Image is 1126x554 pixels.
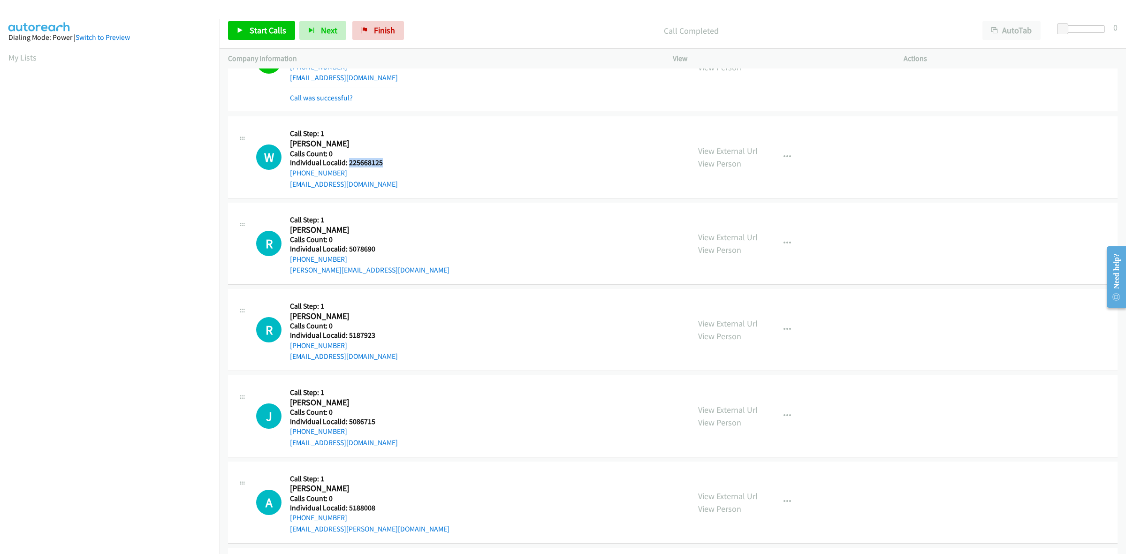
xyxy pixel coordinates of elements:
[8,72,220,518] iframe: Dialpad
[76,33,130,42] a: Switch to Preview
[698,491,758,501] a: View External Url
[8,32,211,43] div: Dialing Mode: Power |
[698,232,758,243] a: View External Url
[698,503,741,514] a: View Person
[290,408,398,417] h5: Calls Count: 0
[290,62,347,71] a: [PHONE_NUMBER]
[290,417,398,426] h5: Individual Localid: 5086715
[290,513,347,522] a: [PHONE_NUMBER]
[228,53,656,64] p: Company Information
[290,302,398,311] h5: Call Step: 1
[256,317,281,342] h1: R
[250,25,286,36] span: Start Calls
[290,341,347,350] a: [PHONE_NUMBER]
[290,235,449,244] h5: Calls Count: 0
[256,144,281,170] div: The call is yet to be attempted
[256,231,281,256] div: The call is yet to be attempted
[1099,240,1126,314] iframe: Resource Center
[417,24,966,37] p: Call Completed
[321,25,337,36] span: Next
[374,25,395,36] span: Finish
[256,231,281,256] h1: R
[256,144,281,170] h1: W
[290,138,389,149] h2: [PERSON_NAME]
[290,503,449,513] h5: Individual Localid: 5188008
[256,490,281,515] div: The call is yet to be attempted
[290,474,449,484] h5: Call Step: 1
[904,53,1118,64] p: Actions
[290,331,398,340] h5: Individual Localid: 5187923
[290,244,449,254] h5: Individual Localid: 5078690
[290,255,347,264] a: [PHONE_NUMBER]
[290,129,398,138] h5: Call Step: 1
[290,438,398,447] a: [EMAIL_ADDRESS][DOMAIN_NAME]
[290,483,389,494] h2: [PERSON_NAME]
[290,73,398,82] a: [EMAIL_ADDRESS][DOMAIN_NAME]
[698,417,741,428] a: View Person
[290,352,398,361] a: [EMAIL_ADDRESS][DOMAIN_NAME]
[290,311,389,322] h2: [PERSON_NAME]
[290,215,449,225] h5: Call Step: 1
[299,21,346,40] button: Next
[673,53,887,64] p: View
[290,494,449,503] h5: Calls Count: 0
[290,321,398,331] h5: Calls Count: 0
[698,158,741,169] a: View Person
[352,21,404,40] a: Finish
[256,317,281,342] div: The call is yet to be attempted
[8,52,37,63] a: My Lists
[290,524,449,533] a: [EMAIL_ADDRESS][PERSON_NAME][DOMAIN_NAME]
[290,158,398,167] h5: Individual Localid: 225668125
[290,427,347,436] a: [PHONE_NUMBER]
[290,397,389,408] h2: [PERSON_NAME]
[698,404,758,415] a: View External Url
[982,21,1041,40] button: AutoTab
[256,403,281,429] div: The call is yet to be attempted
[290,149,398,159] h5: Calls Count: 0
[256,490,281,515] h1: A
[290,225,389,235] h2: [PERSON_NAME]
[228,21,295,40] a: Start Calls
[290,93,353,102] a: Call was successful?
[698,145,758,156] a: View External Url
[698,318,758,329] a: View External Url
[698,244,741,255] a: View Person
[256,403,281,429] h1: J
[1113,21,1118,34] div: 0
[290,266,449,274] a: [PERSON_NAME][EMAIL_ADDRESS][DOMAIN_NAME]
[698,331,741,342] a: View Person
[290,168,347,177] a: [PHONE_NUMBER]
[290,388,398,397] h5: Call Step: 1
[290,180,398,189] a: [EMAIL_ADDRESS][DOMAIN_NAME]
